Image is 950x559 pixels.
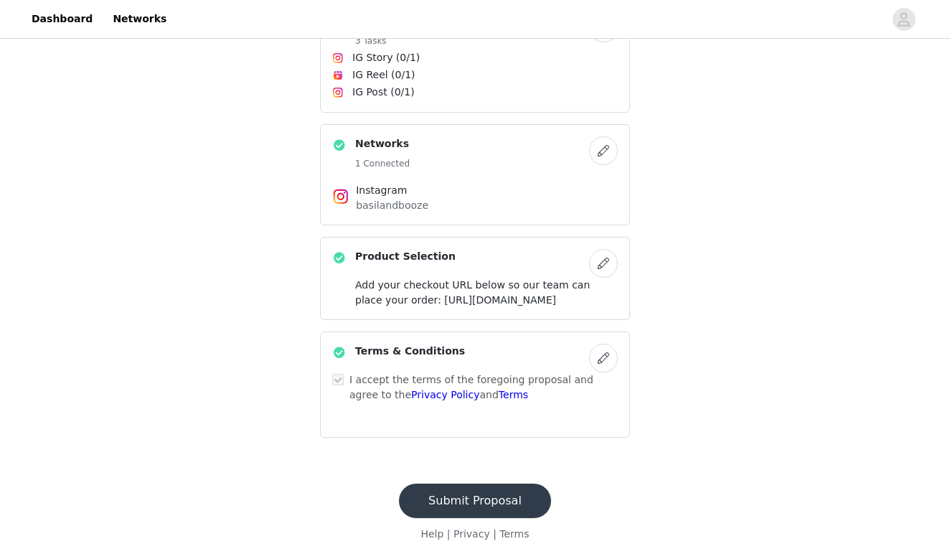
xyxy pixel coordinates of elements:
img: Instagram Icon [332,188,349,205]
div: Networks [320,124,630,225]
h4: Terms & Conditions [355,344,465,359]
div: avatar [897,8,911,31]
div: Product Selection [320,237,630,320]
img: Instagram Reels Icon [332,70,344,81]
span: IG Post (0/1) [352,85,415,100]
a: Dashboard [23,3,101,35]
h5: 1 Connected [355,157,410,170]
span: Add your checkout URL below so our team can place your order: [URL][DOMAIN_NAME] [355,279,590,306]
div: Deliverables [320,1,630,113]
span: | [447,528,451,540]
a: Terms [499,389,528,400]
button: Submit Proposal [399,484,551,518]
h5: 3 Tasks [355,34,425,47]
a: Privacy Policy [411,389,479,400]
a: Privacy [453,528,490,540]
img: Instagram Icon [332,87,344,98]
h4: Instagram [356,183,594,198]
p: basilandbooze [356,198,594,213]
a: Help [420,528,443,540]
img: Instagram Icon [332,52,344,64]
div: Terms & Conditions [320,332,630,438]
a: Networks [104,3,175,35]
p: I accept the terms of the foregoing proposal and agree to the and [349,372,618,403]
h4: Networks [355,136,410,151]
span: IG Reel (0/1) [352,67,415,83]
h4: Product Selection [355,249,456,264]
a: Terms [499,528,529,540]
span: | [493,528,497,540]
span: IG Story (0/1) [352,50,420,65]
